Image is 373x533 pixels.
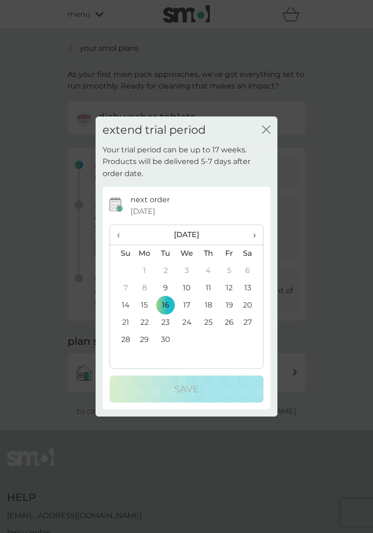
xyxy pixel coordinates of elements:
[219,262,240,280] td: 5
[110,245,134,262] th: Su
[155,245,176,262] th: Tu
[131,205,155,218] span: [DATE]
[176,245,198,262] th: We
[134,297,155,314] td: 15
[219,280,240,297] td: 12
[134,245,155,262] th: Mo
[240,280,263,297] td: 13
[198,262,219,280] td: 4
[117,225,127,245] span: ‹
[262,125,270,135] button: close
[155,331,176,348] td: 30
[134,280,155,297] td: 8
[176,314,198,331] td: 24
[240,245,263,262] th: Sa
[219,314,240,331] td: 26
[240,262,263,280] td: 6
[131,194,170,206] p: next order
[110,331,134,348] td: 28
[176,262,198,280] td: 3
[155,262,176,280] td: 2
[219,297,240,314] td: 19
[198,280,219,297] td: 11
[240,314,263,331] td: 27
[134,262,155,280] td: 1
[155,297,176,314] td: 16
[103,144,270,180] p: Your trial period can be up to 17 weeks. Products will be delivered 5-7 days after order date.
[247,225,256,245] span: ›
[103,123,206,137] h2: extend trial period
[110,314,134,331] td: 21
[219,245,240,262] th: Fr
[134,314,155,331] td: 22
[174,382,199,396] p: Save
[198,245,219,262] th: Th
[155,314,176,331] td: 23
[198,314,219,331] td: 25
[155,280,176,297] td: 9
[110,376,263,403] button: Save
[110,280,134,297] td: 7
[134,331,155,348] td: 29
[134,225,240,245] th: [DATE]
[176,280,198,297] td: 10
[198,297,219,314] td: 18
[176,297,198,314] td: 17
[240,297,263,314] td: 20
[110,297,134,314] td: 14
